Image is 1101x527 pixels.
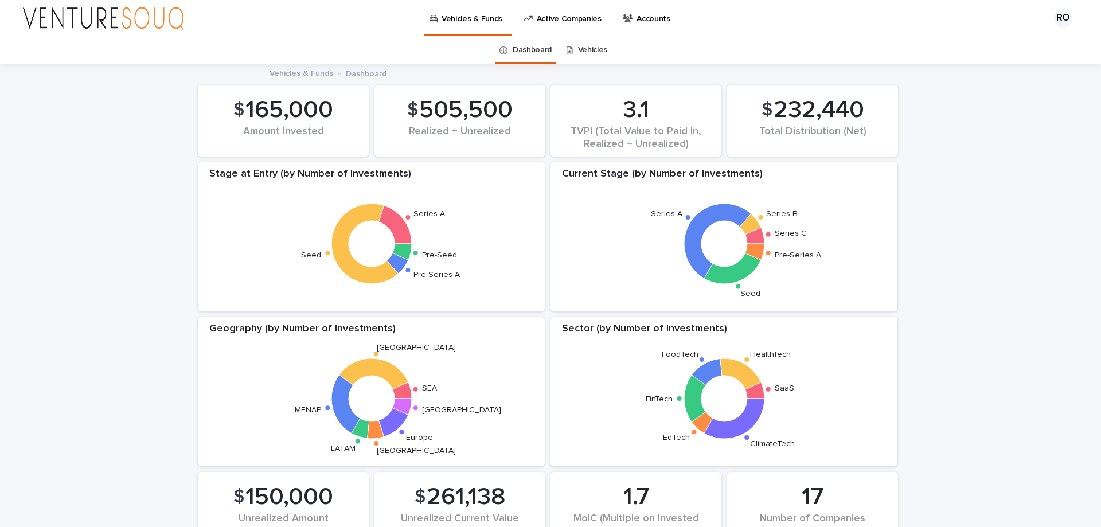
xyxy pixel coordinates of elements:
[346,67,386,79] p: Dashboard
[774,96,864,124] span: 232,440
[331,444,356,452] text: LATAM
[422,406,501,414] text: [GEOGRAPHIC_DATA]
[747,126,879,150] div: Total Distribution (Net)
[775,251,822,259] text: Pre-Series A
[775,385,794,393] text: SaaS
[662,350,698,358] text: FoodTech
[513,37,552,64] a: Dashboard
[570,483,702,512] div: 1.7
[413,210,445,218] text: Series A
[766,210,797,218] text: Series B
[422,385,438,393] text: SEA
[233,99,244,121] span: $
[198,323,545,342] div: Geography (by Number of Investments)
[394,126,526,150] div: Realized + Unrealized
[245,96,333,124] span: 165,000
[406,434,433,442] text: Europe
[415,486,425,508] span: $
[300,251,321,259] text: Seed
[422,251,457,259] text: Pre-Seed
[750,440,795,448] text: ClimateTech
[662,434,689,442] text: EdTech
[377,344,456,352] text: [GEOGRAPHIC_DATA]
[570,96,702,124] div: 3.1
[377,447,456,455] text: [GEOGRAPHIC_DATA]
[413,271,460,279] text: Pre-Series A
[651,210,683,218] text: Series A
[570,126,702,150] div: TVPI (Total Value to Paid In, Realized + Unrealized)
[270,66,333,79] a: Vehicles & Funds
[762,99,772,121] span: $
[550,323,897,342] div: Sector (by Number of Investments)
[198,168,545,187] div: Stage at Entry (by Number of Investments)
[747,483,879,512] div: 17
[775,230,807,238] text: Series C
[407,99,418,121] span: $
[245,483,333,512] span: 150,000
[419,96,513,124] span: 505,500
[646,395,673,403] text: FinTech
[750,350,791,358] text: HealthTech
[1054,9,1072,28] div: RO
[233,486,244,508] span: $
[427,483,505,512] span: 261,138
[578,37,608,64] a: Vehicles
[217,126,349,150] div: Amount Invested
[294,406,321,414] text: MENAP
[23,7,183,30] img: 3elEJekzRomsFYAsX215
[740,290,760,298] text: Seed
[550,168,897,187] div: Current Stage (by Number of Investments)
